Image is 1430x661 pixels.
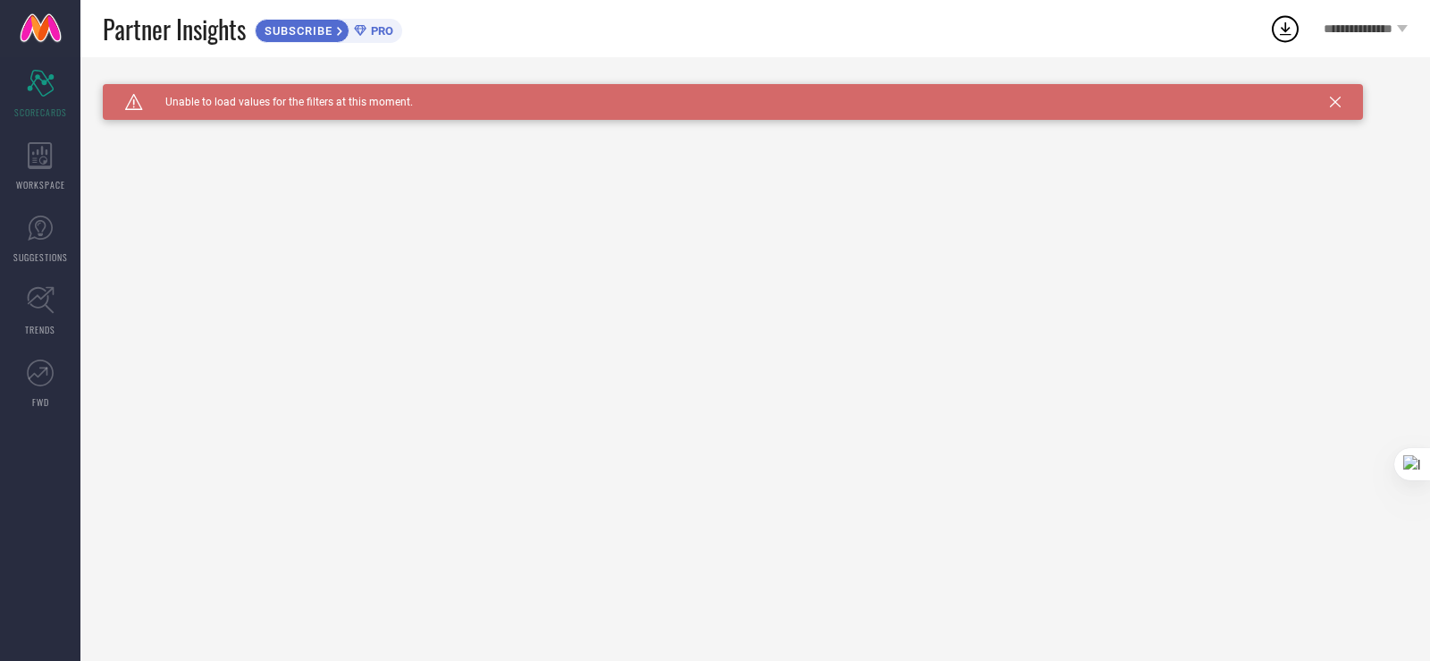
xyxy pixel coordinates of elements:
[1269,13,1301,45] div: Open download list
[103,11,246,47] span: Partner Insights
[16,178,65,191] span: WORKSPACE
[13,250,68,264] span: SUGGESTIONS
[256,24,337,38] span: SUBSCRIBE
[14,106,67,119] span: SCORECARDS
[103,84,1408,98] div: Unable to load filters at this moment. Please try later.
[32,395,49,409] span: FWD
[366,24,393,38] span: PRO
[25,323,55,336] span: TRENDS
[255,14,402,43] a: SUBSCRIBEPRO
[143,96,413,108] span: Unable to load values for the filters at this moment.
